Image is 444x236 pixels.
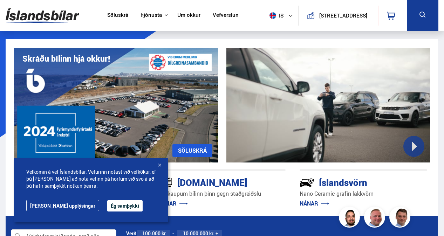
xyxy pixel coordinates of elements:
a: [STREET_ADDRESS] [302,6,374,26]
button: [STREET_ADDRESS] [317,13,369,19]
img: svg+xml;base64,PHN2ZyB4bWxucz0iaHR0cDovL3d3dy53My5vcmcvMjAwMC9zdmciIHdpZHRoPSI1MTIiIGhlaWdodD0iNT... [269,12,276,19]
img: -Svtn6bYgwAsiwNX.svg [300,175,314,190]
a: Um okkur [177,12,200,19]
a: NÁNAR [158,200,188,207]
img: G0Ugv5HjCgRt.svg [6,4,79,27]
a: Söluskrá [107,12,128,19]
img: FbJEzSuNWCJXmdc-.webp [390,208,411,229]
div: Íslandsvörn [300,176,402,188]
img: nhp88E3Fdnt1Opn2.png [340,208,361,229]
h1: Skráðu bílinn hjá okkur! [22,54,110,63]
div: [DOMAIN_NAME] [158,176,261,188]
img: siFngHWaQ9KaOqBr.png [365,208,386,229]
p: Nano Ceramic grafín lakkvörn [300,190,427,198]
p: Við kaupum bílinn þinn gegn staðgreiðslu [158,190,286,198]
a: [PERSON_NAME] upplýsingar [26,200,99,211]
button: is [267,5,298,26]
span: is [267,12,284,19]
a: SÖLUSKRÁ [172,144,212,157]
a: Vefverslun [213,12,239,19]
img: eKx6w-_Home_640_.png [14,48,218,162]
a: NÁNAR [300,200,329,207]
button: Þjónusta [141,12,162,19]
button: Ég samþykki [107,200,143,211]
span: Velkomin á vef Íslandsbílar. Vefurinn notast við vefkökur, ef þú [PERSON_NAME] að nota vefinn þá ... [26,168,156,189]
